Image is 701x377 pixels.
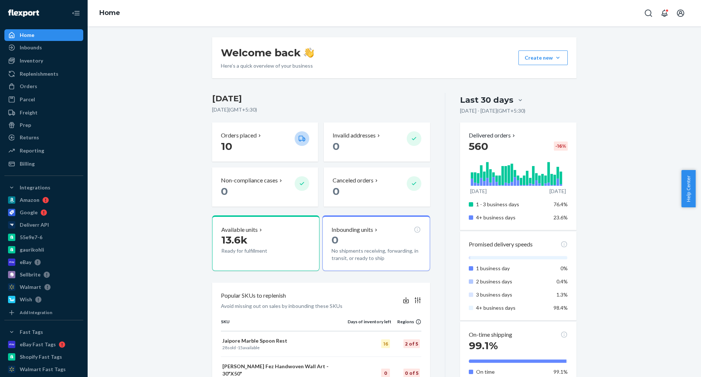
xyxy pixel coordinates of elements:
[469,339,498,352] span: 99.1%
[212,215,319,271] button: Available units13.6kReady for fulfillment
[20,147,44,154] div: Reporting
[553,369,568,375] span: 99.1%
[221,140,232,152] span: 10
[4,308,83,317] a: Add Integration
[391,318,421,325] div: Regions
[4,119,83,131] a: Prep
[221,247,289,255] p: Ready for fulfillment
[20,296,32,303] div: Wish
[469,331,512,339] p: On-time shipping
[476,214,548,221] p: 4+ business days
[4,363,83,375] a: Walmart Fast Tags
[322,215,430,271] button: Inbounding units0No shipments receiving, forwarding, in transit, or ready to ship
[641,6,656,20] button: Open Search Box
[4,219,83,231] a: Deliverr API
[460,94,513,106] div: Last 30 days
[20,221,49,229] div: Deliverr API
[222,345,227,350] span: 28
[4,281,83,293] a: Walmart
[99,9,120,17] a: Home
[20,353,62,361] div: Shopify Fast Tags
[476,304,548,312] p: 4+ business days
[332,247,421,262] p: No shipments receiving, forwarding, in transit, or ready to ship
[333,131,376,140] p: Invalid addresses
[403,339,420,348] div: 2 of 5
[4,94,83,105] a: Parcel
[20,31,34,39] div: Home
[4,145,83,157] a: Reporting
[681,170,696,207] button: Help Center
[4,351,83,363] a: Shopify Fast Tags
[4,194,83,206] a: Amazon
[476,368,548,376] p: On time
[20,96,35,103] div: Parcel
[4,256,83,268] a: eBay
[324,167,430,207] button: Canceled orders 0
[333,185,340,197] span: 0
[4,158,83,170] a: Billing
[556,278,568,284] span: 0.4%
[476,265,548,272] p: 1 business day
[20,57,43,64] div: Inventory
[20,134,39,141] div: Returns
[4,269,83,280] a: Sellbrite
[69,6,83,20] button: Close Navigation
[657,6,672,20] button: Open notifications
[221,291,286,300] p: Popular SKUs to replenish
[20,271,41,278] div: Sellbrite
[20,366,66,373] div: Walmart Fast Tags
[20,283,41,291] div: Walmart
[476,278,548,285] p: 2 business days
[556,291,568,298] span: 1.3%
[221,234,248,246] span: 13.6k
[8,10,39,17] img: Flexport logo
[518,50,568,65] button: Create new
[4,207,83,218] a: Google
[553,305,568,311] span: 98.4%
[476,291,548,298] p: 3 business days
[333,140,340,152] span: 0
[4,29,83,41] a: Home
[20,196,39,204] div: Amazon
[212,106,430,113] p: [DATE] ( GMT+5:30 )
[221,302,342,310] p: Avoid missing out on sales by inbounding these SKUs
[460,107,525,114] p: [DATE] - [DATE] ( GMT+5:30 )
[20,246,44,253] div: gaurikohli
[20,44,42,51] div: Inbounds
[673,6,688,20] button: Open account menu
[20,309,52,316] div: Add Integration
[549,188,566,195] p: [DATE]
[20,70,58,78] div: Replenishments
[20,259,31,266] div: eBay
[332,226,373,234] p: Inbounding units
[20,83,37,90] div: Orders
[4,244,83,256] a: gaurikohli
[4,294,83,305] a: Wish
[212,93,430,105] h3: [DATE]
[4,231,83,243] a: 55e9e7-6
[20,121,31,129] div: Prep
[554,142,568,151] div: -16 %
[4,182,83,193] button: Integrations
[221,46,314,59] h1: Welcome back
[560,265,568,271] span: 0%
[20,184,50,191] div: Integrations
[469,131,517,140] button: Delivered orders
[20,209,38,216] div: Google
[221,176,278,185] p: Non-compliance cases
[476,201,548,208] p: 1 - 3 business days
[324,122,430,162] button: Invalid addresses 0
[221,318,348,331] th: SKU
[93,3,126,24] ol: breadcrumbs
[4,339,83,350] a: eBay Fast Tags
[20,109,38,116] div: Freight
[4,107,83,118] a: Freight
[4,42,83,53] a: Inbounds
[4,55,83,67] a: Inventory
[304,48,314,58] img: hand-wave emoji
[238,345,243,350] span: 15
[221,131,257,140] p: Orders placed
[221,226,258,234] p: Available units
